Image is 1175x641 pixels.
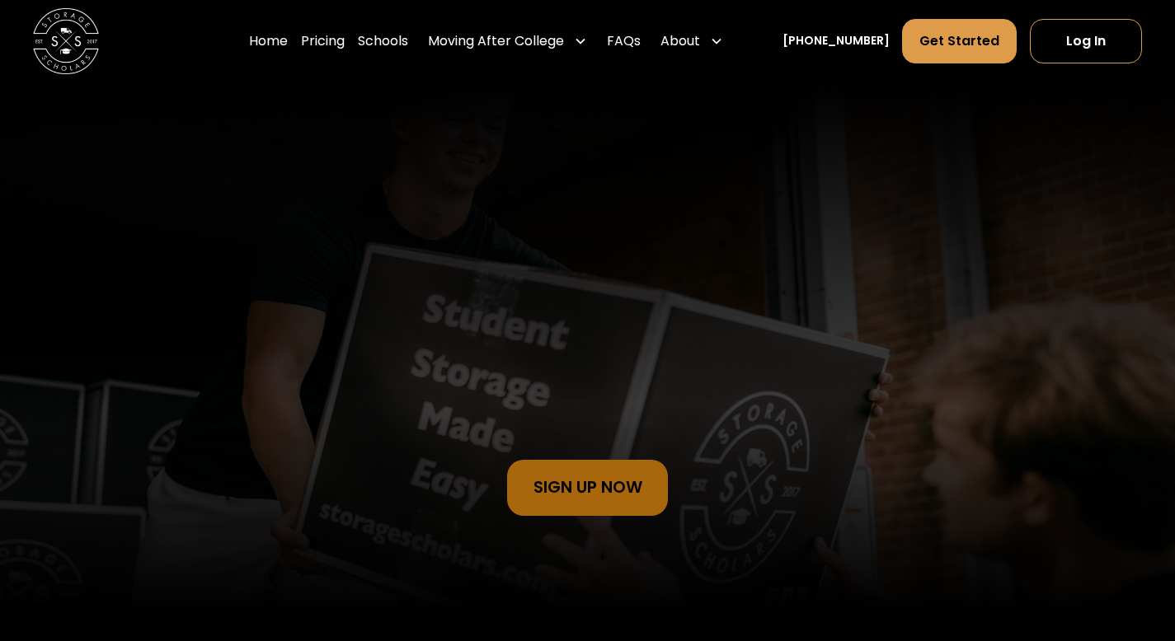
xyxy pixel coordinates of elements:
a: Get Started [902,19,1017,63]
div: About [660,31,700,51]
a: Log In [1030,19,1142,63]
div: Moving After College [428,31,564,51]
a: Pricing [301,18,345,64]
a: FAQs [607,18,641,64]
a: [PHONE_NUMBER] [783,32,890,49]
div: sign Up Now [533,480,642,496]
a: sign Up Now [507,460,669,516]
img: Storage Scholars main logo [33,8,99,74]
a: Home [249,18,288,64]
a: Schools [358,18,408,64]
